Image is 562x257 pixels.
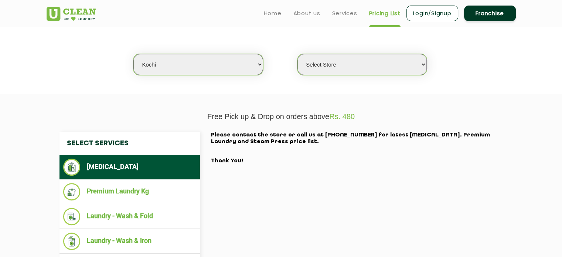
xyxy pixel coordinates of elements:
[211,132,503,165] h2: Please contact the store or call us at [PHONE_NUMBER] for latest [MEDICAL_DATA], Premium Laundry ...
[369,9,401,18] a: Pricing List
[47,7,96,21] img: UClean Laundry and Dry Cleaning
[59,132,200,155] h4: Select Services
[264,9,282,18] a: Home
[63,208,196,225] li: Laundry - Wash & Fold
[329,112,355,121] span: Rs. 480
[406,6,458,21] a: Login/Signup
[63,233,196,250] li: Laundry - Wash & Iron
[63,159,196,176] li: [MEDICAL_DATA]
[63,159,81,176] img: Dry Cleaning
[63,233,81,250] img: Laundry - Wash & Iron
[63,208,81,225] img: Laundry - Wash & Fold
[63,183,196,200] li: Premium Laundry Kg
[293,9,320,18] a: About us
[47,112,516,121] p: Free Pick up & Drop on orders above
[63,183,81,200] img: Premium Laundry Kg
[332,9,357,18] a: Services
[464,6,516,21] a: Franchise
